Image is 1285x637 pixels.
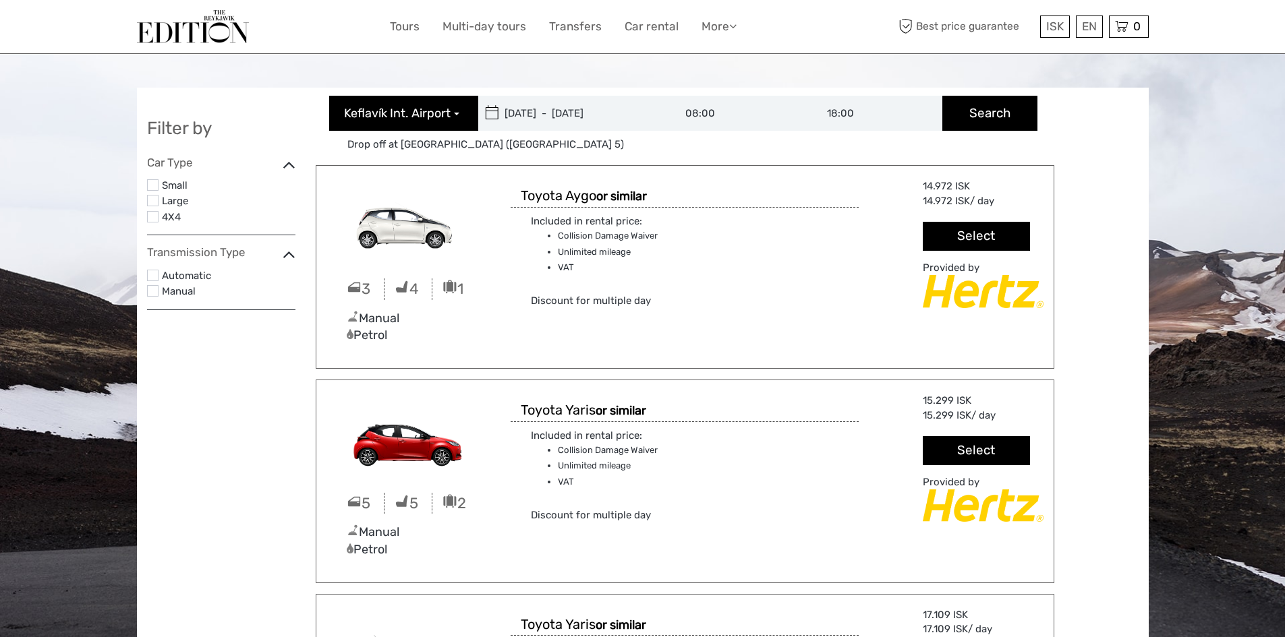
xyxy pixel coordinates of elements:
[923,261,1043,275] div: Provided by
[521,402,653,419] h3: Toyota Yaris
[531,509,651,521] span: Discount for multiple day
[923,179,1043,193] div: 14.972 ISK
[342,138,629,152] a: Drop off at [GEOGRAPHIC_DATA] ([GEOGRAPHIC_DATA] 5)
[442,17,526,36] a: Multi-day tours
[923,194,1029,208] div: / day
[558,229,729,243] li: Collision Damage Waiver
[923,409,971,421] span: 15.299 ISK
[596,617,646,632] strong: or similar
[549,17,602,36] a: Transfers
[155,21,171,37] button: Open LiveChat chat widget
[923,608,1043,622] div: 17.109 ISK
[942,96,1037,131] button: Search
[596,189,647,204] strong: or similar
[659,96,801,131] input: Pick up time
[19,24,152,34] p: We're away right now. Please check back later!
[162,268,295,285] label: Automatic
[923,394,1043,408] div: 15.299 ISK
[147,156,295,169] h4: Car Type
[162,209,295,226] label: 4X4
[923,489,1043,522] img: Hertz_Car_Rental.png
[384,493,432,514] div: 5
[558,443,729,458] li: Collision Damage Waiver
[625,17,679,36] a: Car rental
[923,222,1029,251] button: Select
[147,118,295,140] h2: Filter by
[896,16,1037,38] span: Best price guarantee
[923,475,1043,489] div: Provided by
[521,616,653,633] h3: Toyota Yaris
[558,475,729,489] li: VAT
[558,260,729,275] li: VAT
[531,295,651,307] span: Discount for multiple day
[337,278,384,299] div: 3
[478,96,660,131] input: Choose a pickup and return date
[1131,20,1143,33] span: 0
[531,429,642,442] span: Included in rental price:
[147,245,295,259] h4: Transmission Type
[801,96,942,131] input: Drop off time
[923,275,1043,307] img: Hertz_Car_Rental.png
[432,493,480,514] div: 2
[384,278,432,299] div: 4
[702,17,737,36] a: More
[531,215,642,227] span: Included in rental price:
[923,622,1029,636] div: / day
[337,493,384,514] div: 5
[558,245,729,260] li: Unlimited mileage
[923,408,1029,423] div: / day
[337,310,480,344] div: Manual Petrol
[596,403,646,418] strong: or similar
[432,278,480,299] div: 1
[162,177,295,195] label: Small
[329,96,478,131] button: Keflavík Int. Airport
[162,193,295,210] label: Large
[326,179,490,272] img: MBMN2.png
[521,187,654,204] h3: Toyota Aygo
[337,524,480,558] div: Manual Petrol
[923,623,968,635] span: 17.109 ISK
[137,10,249,43] img: The Reykjavík Edition
[1076,16,1103,38] div: EN
[390,17,420,36] a: Tours
[923,436,1029,465] button: Select
[162,283,295,301] label: Manual
[923,195,970,207] span: 14.972 ISK
[326,394,490,486] img: EDMN.png
[1046,20,1064,33] span: ISK
[344,105,451,123] span: Keflavík Int. Airport
[558,458,729,473] li: Unlimited mileage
